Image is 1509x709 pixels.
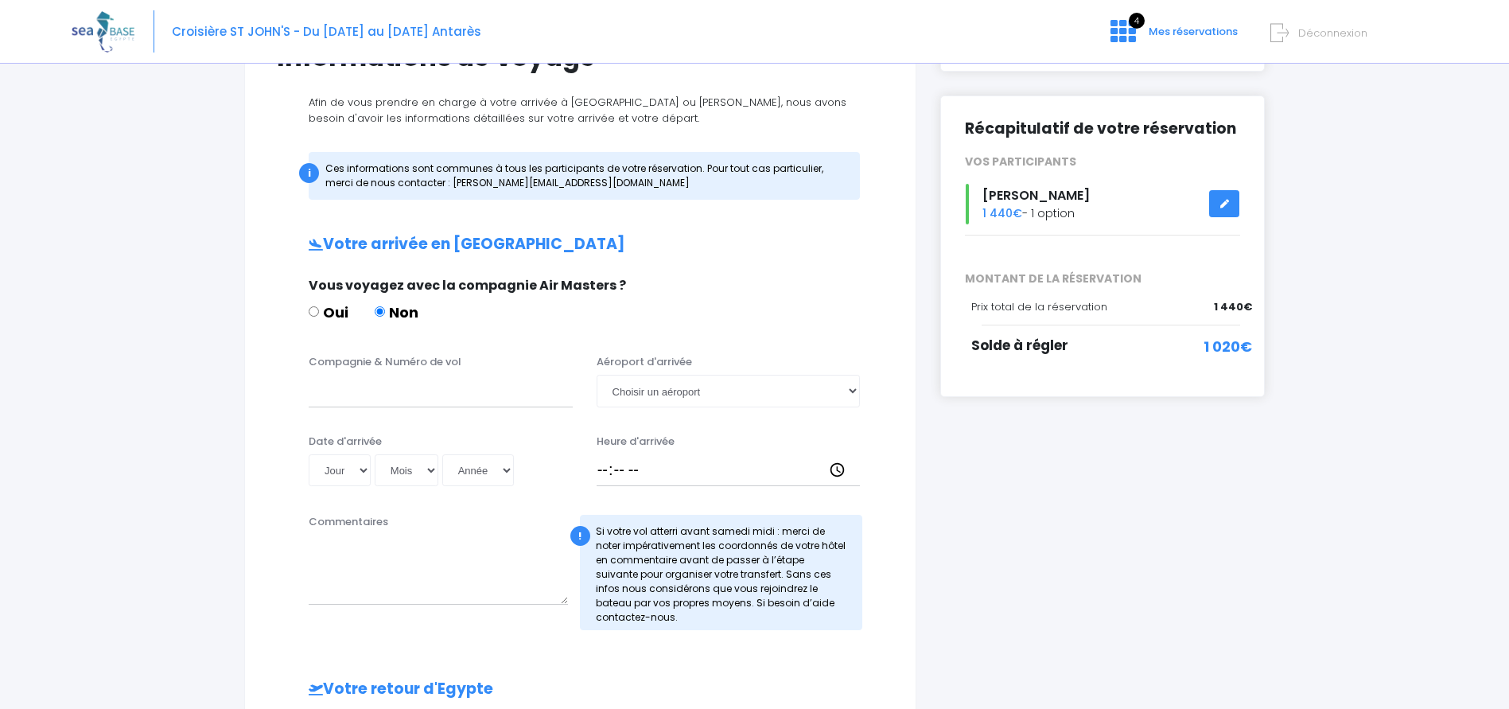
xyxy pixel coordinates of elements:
[953,184,1252,224] div: - 1 option
[172,23,481,40] span: Croisière ST JOHN'S - Du [DATE] au [DATE] Antarès
[965,120,1240,138] h2: Récapitulatif de votre réservation
[309,354,461,370] label: Compagnie & Numéro de vol
[953,271,1252,287] span: MONTANT DE LA RÉSERVATION
[375,306,385,317] input: Non
[309,302,348,323] label: Oui
[971,336,1068,355] span: Solde à régler
[299,163,319,183] div: i
[982,205,1022,221] span: 1 440€
[982,186,1090,205] span: [PERSON_NAME]
[309,152,860,200] div: Ces informations sont communes à tous les participants de votre réservation. Pour tout cas partic...
[1204,336,1252,357] span: 1 020€
[1214,299,1252,315] span: 1 440€
[375,302,418,323] label: Non
[277,41,884,72] h1: Informations de voyage
[1149,24,1238,39] span: Mes réservations
[597,354,692,370] label: Aéroport d'arrivée
[953,154,1252,170] div: VOS PARTICIPANTS
[580,515,863,630] div: Si votre vol atterri avant samedi midi : merci de noter impérativement les coordonnés de votre hô...
[971,299,1107,314] span: Prix total de la réservation
[309,514,388,530] label: Commentaires
[309,434,382,450] label: Date d'arrivée
[597,434,675,450] label: Heure d'arrivée
[277,236,884,254] h2: Votre arrivée en [GEOGRAPHIC_DATA]
[1129,13,1145,29] span: 4
[309,306,319,317] input: Oui
[1298,25,1367,41] span: Déconnexion
[309,276,626,294] span: Vous voyagez avec la compagnie Air Masters ?
[570,526,590,546] div: !
[277,680,884,699] h2: Votre retour d'Egypte
[1098,29,1247,45] a: 4 Mes réservations
[277,95,884,126] p: Afin de vous prendre en charge à votre arrivée à [GEOGRAPHIC_DATA] ou [PERSON_NAME], nous avons b...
